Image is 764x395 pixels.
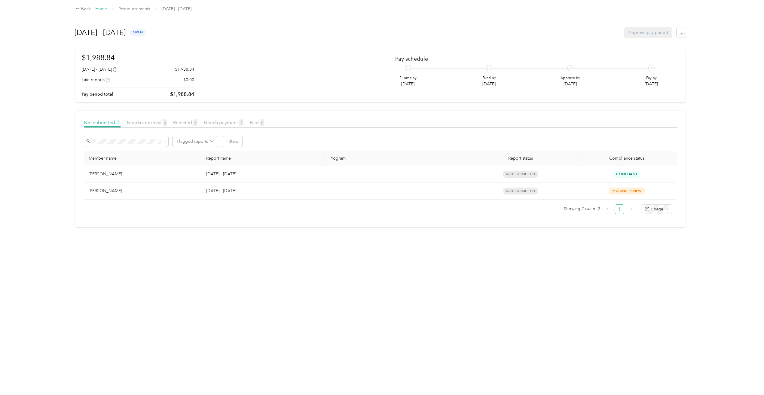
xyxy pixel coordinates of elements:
[561,81,580,87] p: [DATE]
[204,120,243,125] span: Needs payment
[116,119,121,126] span: 2
[239,119,243,126] span: 7
[482,75,496,81] p: Fund by
[206,188,320,194] p: [DATE] - [DATE]
[201,151,325,166] th: Report name
[173,120,197,125] span: Rejected
[730,361,764,395] iframe: Everlance-gr Chat Button Frame
[630,207,633,211] span: right
[615,205,624,214] a: 1
[161,6,191,12] span: [DATE] - [DATE]
[173,136,218,147] button: Flagged reports
[627,204,636,214] button: right
[89,171,197,177] div: [PERSON_NAME]
[130,29,146,36] span: open
[250,120,264,125] span: Paid
[645,75,658,81] p: Pay by
[76,5,91,13] div: Back
[127,120,167,125] span: Needs approval
[399,81,417,87] p: [DATE]
[645,205,669,214] span: 25 / page
[206,171,320,177] p: [DATE] - [DATE]
[222,136,242,147] button: Filters
[603,204,612,214] button: left
[175,66,194,72] p: $1,988.84
[193,119,197,126] span: 1
[627,204,636,214] li: Next Page
[469,156,571,161] span: Report status
[170,90,194,98] p: $1,988.84
[503,171,538,178] span: not submitted
[89,188,197,194] div: [PERSON_NAME]
[82,52,194,63] h1: $1,988.84
[561,75,580,81] p: Approve by
[609,188,645,194] span: pending review
[581,156,672,161] span: Compliance status
[163,119,167,126] span: 0
[84,151,201,166] th: Member name
[82,66,117,72] div: [DATE] - [DATE]
[615,204,624,214] li: 1
[325,166,465,183] td: -
[399,75,417,81] p: Submit by
[645,81,658,87] p: [DATE]
[260,119,264,126] span: 0
[75,25,126,40] h1: [DATE] - [DATE]
[95,6,107,11] a: Home
[613,171,640,178] span: Compliant
[606,207,609,211] span: left
[82,77,110,83] div: Late reports
[89,156,197,161] div: Member name
[503,188,538,194] span: not submitted
[82,91,113,97] p: Pay period total
[118,6,150,11] a: Reimbursements
[482,81,496,87] p: [DATE]
[325,183,465,200] td: -
[84,120,121,125] span: Not submitted
[325,151,465,166] th: Program
[564,204,600,213] span: Showing 2 out of 2
[641,204,672,214] div: Page Size
[395,56,669,62] h2: Pay schedule
[183,77,194,83] p: $0.00
[603,204,612,214] li: Previous Page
